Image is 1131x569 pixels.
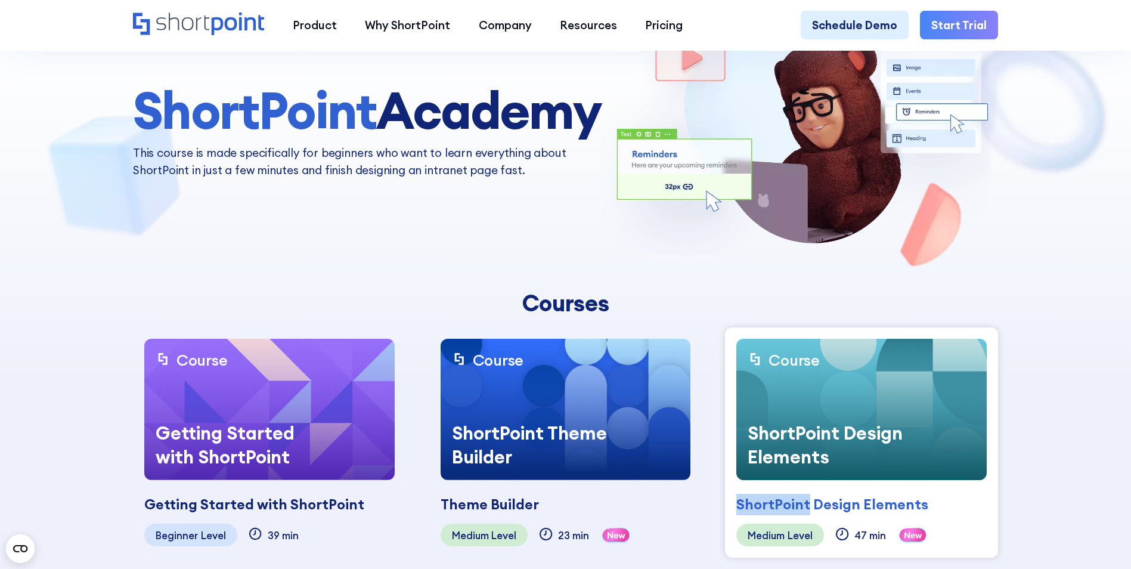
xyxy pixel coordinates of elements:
div: 39 min [268,530,299,541]
a: CourseGetting Started with ShortPoint [144,339,395,480]
div: Why ShortPoint [365,17,450,33]
div: Medium [452,530,489,541]
div: Theme Builder [441,494,539,515]
div: Level [201,530,226,541]
div: Getting Started with ShortPoint [144,494,364,515]
a: Company [464,11,546,39]
a: Start Trial [920,11,998,39]
a: Resources [546,11,631,39]
span: ShortPoint [133,78,376,143]
div: Resources [560,17,617,33]
div: Level [491,530,516,541]
div: Course [473,350,523,370]
iframe: Chat Widget [916,431,1131,569]
a: Product [278,11,351,39]
button: Open CMP widget [6,534,35,563]
div: Getting Started with ShortPoint [144,410,323,480]
div: 47 min [854,530,886,541]
div: ShortPoint Design Elements [736,494,928,515]
a: Home [133,13,265,37]
div: Course [769,350,819,370]
a: Pricing [631,11,697,39]
a: Schedule Demo [801,11,909,39]
a: CourseShortPoint Theme Builder [441,339,691,480]
div: 23 min [558,530,589,541]
div: Courses [342,290,789,316]
div: Beginner [156,530,198,541]
div: Level [788,530,813,541]
p: This course is made specifically for beginners who want to learn everything about ShortPoint in j... [133,144,600,178]
div: Pricing [645,17,683,33]
a: CourseShortPoint Design Elements [736,339,987,480]
div: Course [176,350,227,370]
div: ShortPoint Design Elements [736,410,915,480]
div: Medium [748,530,785,541]
a: Why ShortPoint [351,11,464,39]
div: Product [293,17,337,33]
div: ShortPoint Theme Builder [441,410,619,480]
h1: Academy [133,83,600,139]
div: Company [479,17,532,33]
